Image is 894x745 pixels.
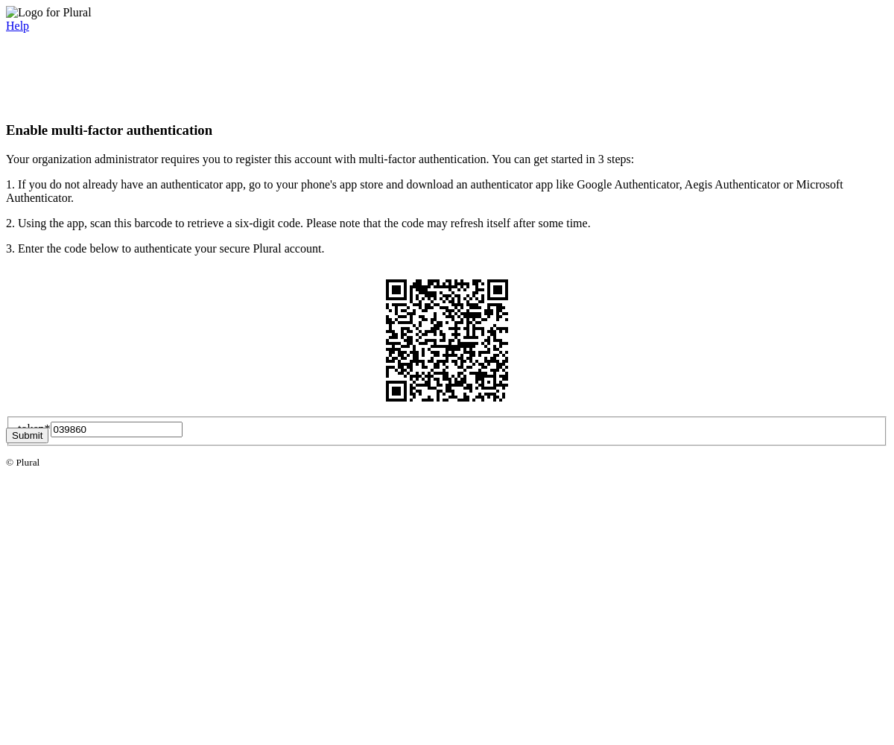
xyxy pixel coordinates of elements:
p: 1. If you do not already have an authenticator app, go to your phone's app store and download an ... [6,178,888,205]
small: © Plural [6,457,39,468]
button: Submit [6,428,48,443]
h3: Enable multi-factor authentication [6,122,888,139]
p: Your organization administrator requires you to register this account with multi-factor authentic... [6,153,888,166]
img: Logo for Plural [6,6,92,19]
input: Six-digit code [51,422,183,437]
p: 2. Using the app, scan this barcode to retrieve a six-digit code. Please note that the code may r... [6,217,888,230]
img: QR Code [374,267,520,413]
p: 3. Enter the code below to authenticate your secure Plural account. [6,242,888,256]
label: token [18,422,51,435]
a: Help [6,19,29,32]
